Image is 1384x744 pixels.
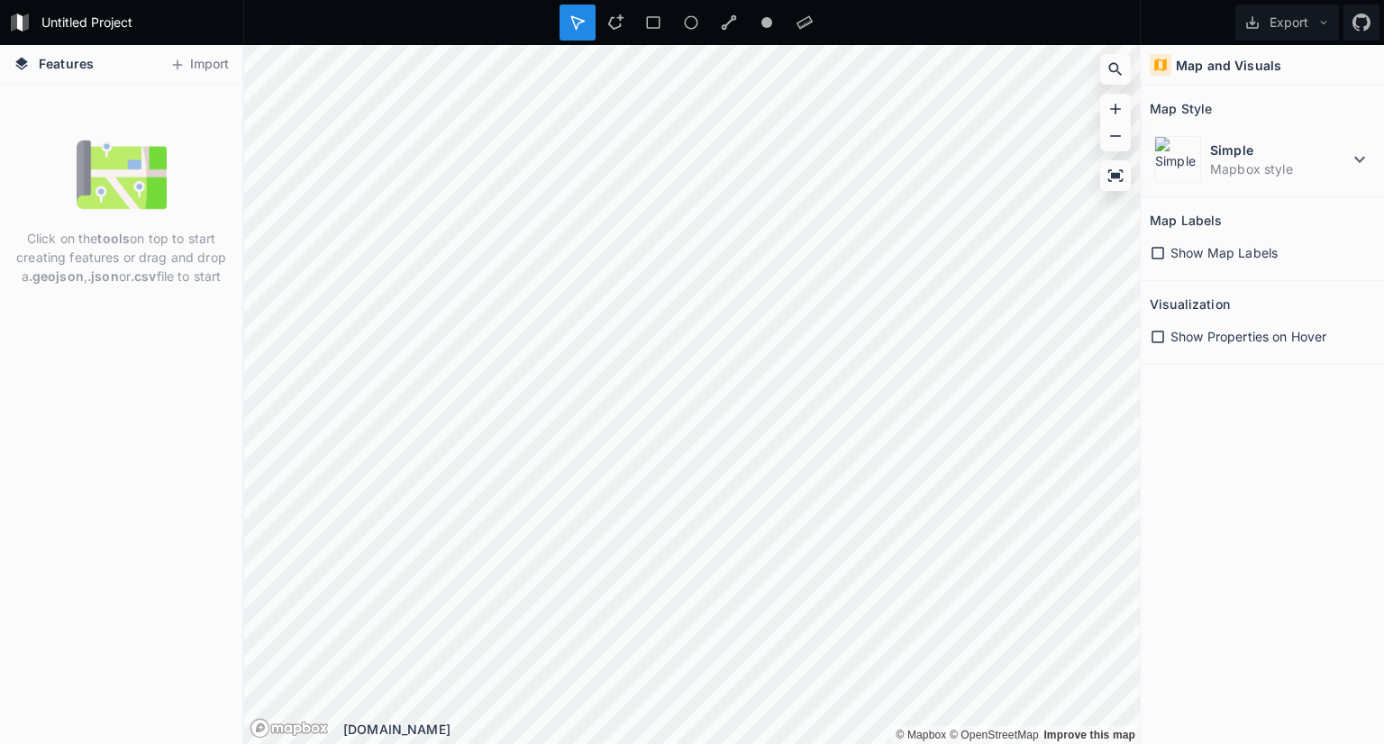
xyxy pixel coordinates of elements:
[1150,206,1222,234] h2: Map Labels
[1043,729,1135,741] a: Map feedback
[131,268,157,284] strong: .csv
[950,729,1039,741] a: OpenStreetMap
[29,268,84,284] strong: .geojson
[1150,290,1230,318] h2: Visualization
[14,229,229,286] p: Click on the on top to start creating features or drag and drop a , or file to start
[1150,95,1212,122] h2: Map Style
[896,729,946,741] a: Mapbox
[97,231,130,246] strong: tools
[250,718,329,739] a: Mapbox logo
[1170,243,1278,262] span: Show Map Labels
[343,720,1140,739] div: [DOMAIN_NAME]
[1154,136,1201,183] img: Simple
[87,268,119,284] strong: .json
[160,50,238,79] button: Import
[39,54,94,73] span: Features
[1235,5,1339,41] button: Export
[77,130,167,220] img: empty
[1210,141,1349,159] dt: Simple
[1210,159,1349,178] dd: Mapbox style
[1170,327,1326,346] span: Show Properties on Hover
[1176,56,1281,75] h4: Map and Visuals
